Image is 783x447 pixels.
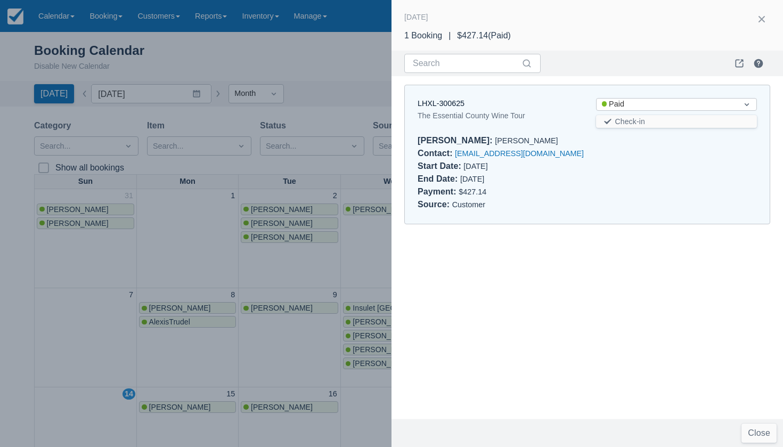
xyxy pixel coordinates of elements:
[418,173,579,185] div: [DATE]
[418,185,757,198] div: $427.14
[442,29,457,42] div: |
[455,149,584,158] a: [EMAIL_ADDRESS][DOMAIN_NAME]
[418,200,452,209] div: Source :
[418,198,757,211] div: Customer
[418,174,460,183] div: End Date :
[457,29,511,42] div: $427.14 ( Paid )
[602,99,732,110] div: Paid
[418,109,579,122] div: The Essential County Wine Tour
[418,187,459,196] div: Payment :
[418,160,579,173] div: [DATE]
[596,115,757,128] button: Check-in
[418,136,495,145] div: [PERSON_NAME] :
[404,11,428,23] div: [DATE]
[741,99,752,110] span: Dropdown icon
[418,161,463,170] div: Start Date :
[413,54,519,73] input: Search
[404,29,442,42] div: 1 Booking
[418,99,464,108] a: LHXL-300625
[418,134,757,147] div: [PERSON_NAME]
[418,149,455,158] div: Contact :
[741,424,777,443] button: Close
